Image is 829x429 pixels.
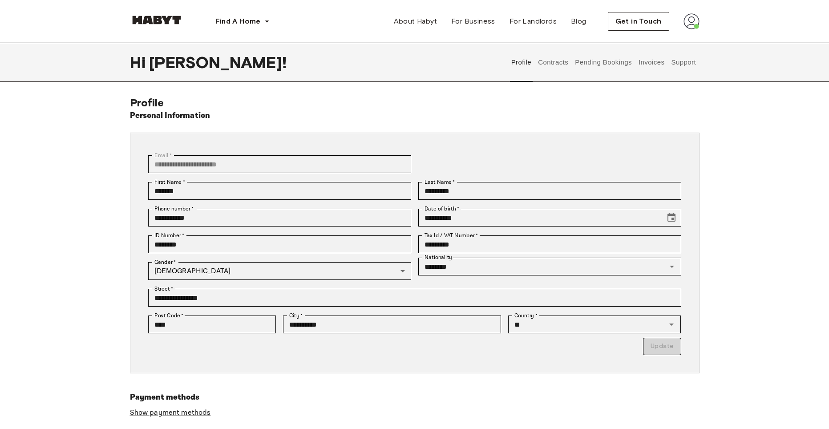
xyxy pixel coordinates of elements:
span: Profile [130,96,164,109]
button: Profile [510,43,533,82]
label: Nationality [425,254,452,261]
span: For Landlords [510,16,557,27]
a: Blog [564,12,594,30]
button: Support [670,43,697,82]
h6: Personal Information [130,109,210,122]
button: Pending Bookings [574,43,633,82]
h6: Payment methods [130,391,700,404]
label: Phone number [154,205,194,213]
label: Date of birth [425,205,459,213]
a: About Habyt [387,12,444,30]
label: Email [154,151,172,159]
span: Hi [130,53,149,72]
button: Get in Touch [608,12,669,31]
button: Choose date, selected date is Aug 16, 2006 [663,209,680,227]
div: You can't change your email address at the moment. Please reach out to customer support in case y... [148,155,411,173]
label: Last Name [425,178,455,186]
a: For Landlords [502,12,564,30]
label: City [289,312,303,320]
a: For Business [444,12,502,30]
span: Blog [571,16,586,27]
a: Show payment methods [130,408,211,417]
label: ID Number [154,231,184,239]
button: Open [665,318,678,331]
label: Tax Id / VAT Number [425,231,478,239]
button: Invoices [637,43,665,82]
label: Post Code [154,312,184,320]
label: First Name [154,178,185,186]
button: Contracts [537,43,570,82]
label: Gender [154,258,176,266]
button: Open [666,260,678,273]
span: [PERSON_NAME] ! [149,53,287,72]
img: avatar [683,13,700,29]
img: Habyt [130,16,183,24]
button: Find A Home [208,12,277,30]
span: For Business [451,16,495,27]
span: Get in Touch [615,16,662,27]
div: user profile tabs [508,43,699,82]
span: Find A Home [215,16,261,27]
span: About Habyt [394,16,437,27]
label: Street [154,285,173,293]
div: [DEMOGRAPHIC_DATA] [148,262,411,280]
label: Country [514,312,538,320]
